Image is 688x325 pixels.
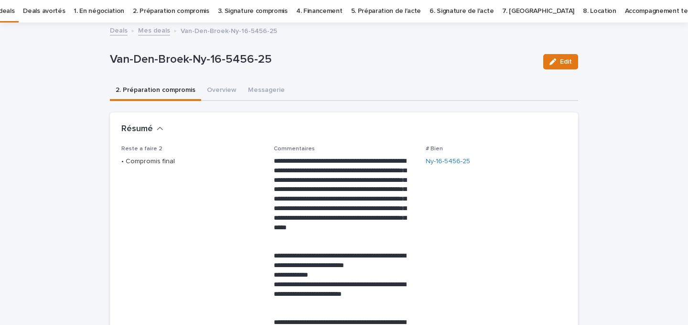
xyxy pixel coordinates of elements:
h2: Résumé [121,124,153,134]
button: Résumé [121,124,163,134]
span: # Bien [426,146,443,152]
button: Overview [201,81,242,101]
button: Messagerie [242,81,290,101]
p: • Compromis final [121,157,262,167]
p: Van-Den-Broek-Ny-16-5456-25 [181,25,277,35]
a: Deals [110,24,128,35]
a: Ny-16-5456-25 [426,157,470,167]
span: Edit [560,58,572,65]
button: Edit [543,54,578,69]
p: Van-Den-Broek-Ny-16-5456-25 [110,53,536,67]
a: Mes deals [138,24,170,35]
button: 2. Préparation compromis [110,81,201,101]
span: Commentaires [274,146,315,152]
span: Reste a faire 2 [121,146,162,152]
